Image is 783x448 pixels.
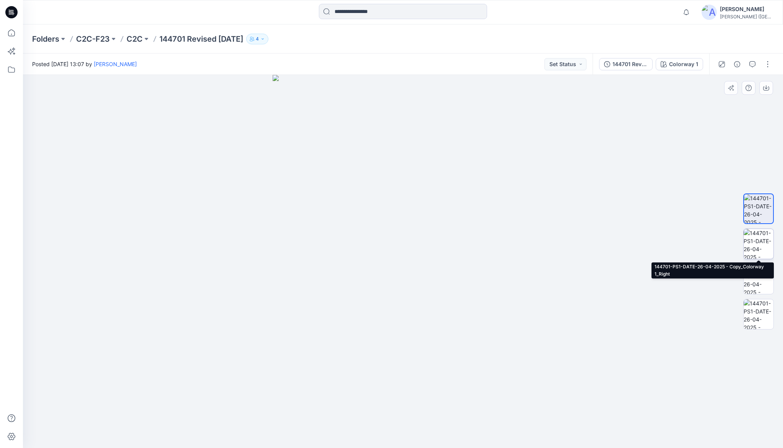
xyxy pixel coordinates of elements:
[669,60,698,68] div: Colorway 1
[246,34,268,44] button: 4
[720,14,773,19] div: [PERSON_NAME] ([GEOGRAPHIC_DATA]) Exp...
[744,264,773,294] img: 144701-PS1-DATE-26-04-2025 - Copy_Colorway 1_Left
[731,58,743,70] button: Details
[273,75,534,448] img: eyJhbGciOiJIUzI1NiIsImtpZCI6IjAiLCJzbHQiOiJzZXMiLCJ0eXAiOiJKV1QifQ.eyJkYXRhIjp7InR5cGUiOiJzdG9yYW...
[720,5,773,14] div: [PERSON_NAME]
[744,299,773,329] img: 144701-PS1-DATE-26-04-2025 - Copy_Colorway 1_Back
[127,34,143,44] a: C2C
[599,58,653,70] button: 144701 Revised [DATE]
[656,58,703,70] button: Colorway 1
[32,60,137,68] span: Posted [DATE] 13:07 by
[76,34,110,44] a: C2C-F23
[159,34,243,44] p: 144701 Revised [DATE]
[612,60,648,68] div: 144701 Revised [DATE]
[256,35,259,43] p: 4
[94,61,137,67] a: [PERSON_NAME]
[702,5,717,20] img: avatar
[744,229,773,259] img: 144701-PS1-DATE-26-04-2025 - Copy_Colorway 1_Right
[744,194,773,223] img: 144701-PS1-DATE-26-04-2025 - frt_Colorway 1
[32,34,59,44] a: Folders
